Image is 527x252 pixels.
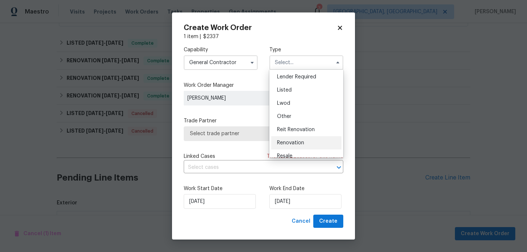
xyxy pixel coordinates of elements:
[290,154,296,159] span: 26
[184,24,337,31] h2: Create Work Order
[184,82,343,89] label: Work Order Manager
[277,88,292,93] span: Listed
[313,215,343,228] button: Create
[277,153,292,159] span: Resale
[184,33,343,40] div: 1 item |
[277,140,304,145] span: Renovation
[289,215,313,228] button: Cancel
[184,185,258,192] label: Work Start Date
[190,130,337,137] span: Select trade partner
[203,34,219,39] span: $ 2337
[269,55,343,70] input: Select...
[334,162,344,173] button: Open
[269,46,343,53] label: Type
[269,185,343,192] label: Work End Date
[184,162,323,173] input: Select cases
[333,58,342,67] button: Hide options
[319,217,337,226] span: Create
[248,58,257,67] button: Show options
[267,153,343,160] span: There are case s for this home
[277,74,316,79] span: Lender Required
[269,194,341,209] input: M/D/YYYY
[187,94,293,102] span: [PERSON_NAME]
[277,114,291,119] span: Other
[184,153,215,160] span: Linked Cases
[184,55,258,70] input: Select...
[184,46,258,53] label: Capability
[184,194,256,209] input: M/D/YYYY
[277,101,290,106] span: Lwod
[184,117,343,125] label: Trade Partner
[292,217,310,226] span: Cancel
[277,127,315,132] span: Reit Renovation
